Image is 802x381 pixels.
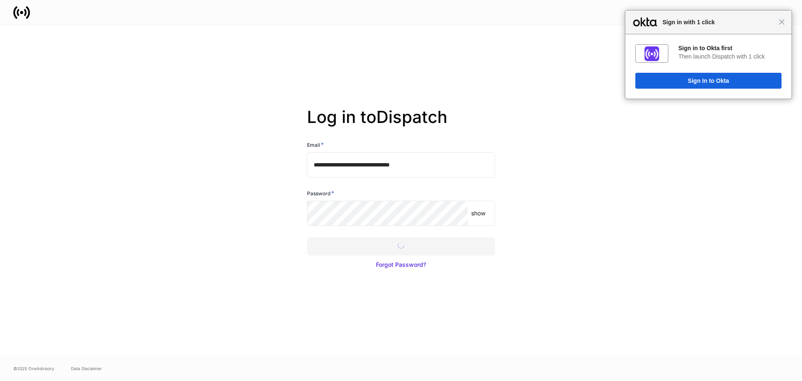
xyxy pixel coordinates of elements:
[779,19,785,25] span: Close
[678,44,782,52] div: Sign in to Okta first
[658,17,779,27] span: Sign in with 1 click
[678,53,782,60] div: Then launch Dispatch with 1 click
[645,46,659,61] img: fs018ep249ihOdyJk358
[635,73,782,89] button: Sign In to Okta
